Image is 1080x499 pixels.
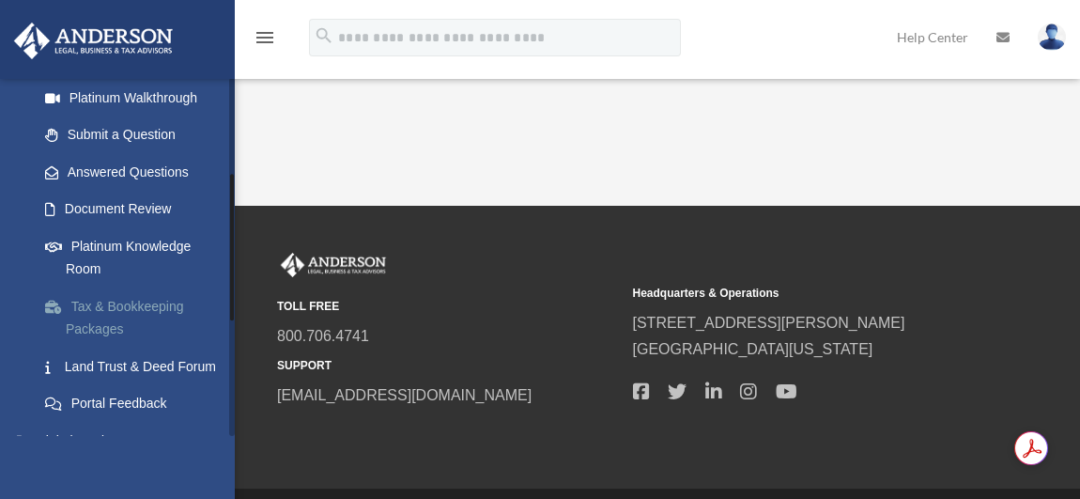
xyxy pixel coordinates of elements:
span: arrow_drop_down [201,422,239,460]
a: Platinum Knowledge Room [26,227,248,288]
a: Document Review [26,191,248,228]
small: SUPPORT [277,356,620,376]
i: search [314,25,334,46]
small: TOLL FREE [277,297,620,317]
a: Digital Productsarrow_drop_down [13,422,248,460]
a: [EMAIL_ADDRESS][DOMAIN_NAME] [277,387,532,403]
img: User Pic [1038,23,1066,51]
a: 800.706.4741 [277,328,369,344]
a: Platinum Walkthrough [26,79,248,117]
a: [GEOGRAPHIC_DATA][US_STATE] [633,341,873,357]
img: Anderson Advisors Platinum Portal [8,23,178,59]
a: Answered Questions [26,153,248,191]
a: menu [254,33,276,49]
i: menu [254,26,276,49]
a: Portal Feedback [26,385,248,423]
a: Land Trust & Deed Forum [26,348,248,385]
a: Tax & Bookkeeping Packages [26,288,248,348]
a: [STREET_ADDRESS][PERSON_NAME] [633,315,905,331]
small: Headquarters & Operations [633,284,976,304]
a: Submit a Question [26,117,248,154]
img: Anderson Advisors Platinum Portal [277,253,390,277]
